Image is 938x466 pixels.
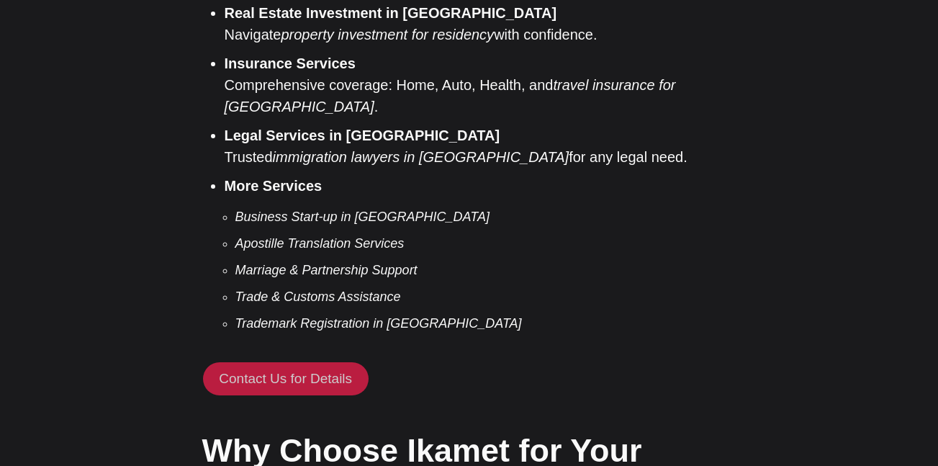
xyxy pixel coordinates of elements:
li: Comprehensive coverage: Home, Auto, Health, and . [225,53,736,117]
em: immigration lawyers in [GEOGRAPHIC_DATA] [273,149,569,165]
strong: Insurance Services [225,55,356,71]
a: Contact Us for Details [203,362,369,395]
em: Business Start-up in [GEOGRAPHIC_DATA] [235,210,490,224]
em: Marriage & Partnership Support [235,263,418,277]
li: Navigate with confidence. [225,2,736,45]
em: Trademark Registration in [GEOGRAPHIC_DATA] [235,316,522,331]
strong: Real Estate Investment in [GEOGRAPHIC_DATA] [225,5,557,21]
em: Trade & Customs Assistance [235,290,401,304]
strong: Legal Services in [GEOGRAPHIC_DATA] [225,127,500,143]
li: Trusted for any legal need. [225,125,736,168]
strong: More Services [225,178,323,194]
em: Apostille Translation Services [235,236,405,251]
em: travel insurance for [GEOGRAPHIC_DATA] [225,77,676,115]
em: property investment for residency [281,27,494,42]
